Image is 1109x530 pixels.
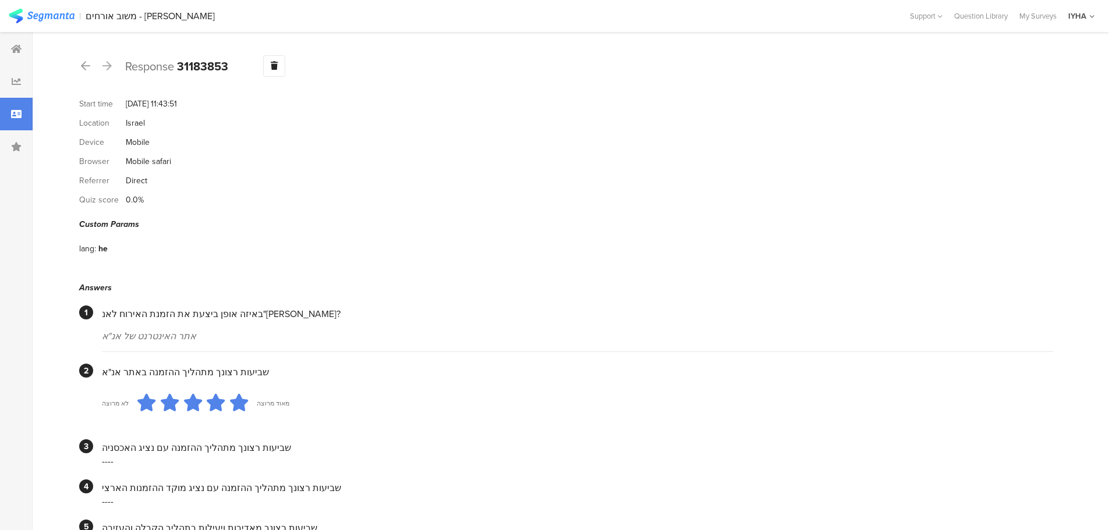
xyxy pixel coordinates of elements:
div: he [98,243,108,255]
div: [DATE] 11:43:51 [126,98,177,110]
div: Answers [79,282,1054,294]
div: Israel [126,117,145,129]
div: Device [79,136,126,148]
div: משוב אורחים - [PERSON_NAME] [86,10,215,22]
span: Response [125,58,174,75]
div: Browser [79,155,126,168]
div: Referrer [79,175,126,187]
div: שביעות רצונך מתהליך ההזמנה עם נציג מוקד ההזמנות הארצי [102,481,1054,495]
div: 0.0% [126,194,144,206]
b: 31183853 [177,58,228,75]
div: באיזה אופן ביצעת את הזמנת האירוח לאנ"[PERSON_NAME]? [102,307,1054,321]
div: 1 [79,305,93,319]
div: lang: [79,243,98,255]
div: Location [79,117,126,129]
div: Direct [126,175,147,187]
a: Question Library [948,10,1014,22]
a: My Surveys [1014,10,1062,22]
div: Custom Params [79,218,1054,230]
img: segmanta logo [9,9,75,23]
div: 4 [79,479,93,493]
div: ---- [102,454,1054,468]
div: | [79,9,81,23]
div: שביעות רצונך מתהליך ההזמנה באתר אנ"א [102,365,1054,379]
div: 2 [79,364,93,378]
div: אתר האינטרנט של אנ"א [102,329,1054,343]
div: Support [910,7,943,25]
div: IYHA [1068,10,1086,22]
div: מאוד מרוצה [257,399,289,408]
div: Mobile [126,136,150,148]
div: ---- [102,495,1054,508]
div: Quiz score [79,194,126,206]
div: שביעות רצונך מתהליך ההזמנה עם נציג האכסניה [102,441,1054,454]
div: Start time [79,98,126,110]
div: Mobile safari [126,155,171,168]
div: לא מרוצה [102,399,129,408]
div: 3 [79,439,93,453]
